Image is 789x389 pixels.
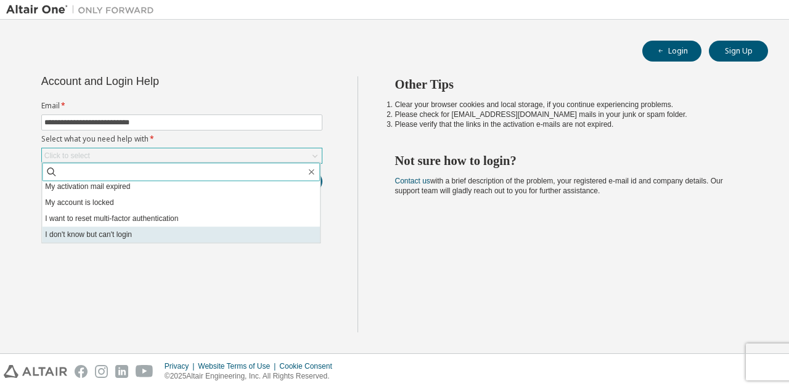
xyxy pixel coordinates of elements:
[395,177,430,185] a: Contact us
[395,177,723,195] span: with a brief description of the problem, your registered e-mail id and company details. Our suppo...
[41,134,322,144] label: Select what you need help with
[44,151,90,161] div: Click to select
[395,76,746,92] h2: Other Tips
[165,361,198,371] div: Privacy
[395,110,746,119] li: Please check for [EMAIL_ADDRESS][DOMAIN_NAME] mails in your junk or spam folder.
[42,148,322,163] div: Click to select
[95,365,108,378] img: instagram.svg
[4,365,67,378] img: altair_logo.svg
[642,41,701,62] button: Login
[6,4,160,16] img: Altair One
[115,365,128,378] img: linkedin.svg
[136,365,153,378] img: youtube.svg
[395,100,746,110] li: Clear your browser cookies and local storage, if you continue experiencing problems.
[41,101,322,111] label: Email
[395,119,746,129] li: Please verify that the links in the activation e-mails are not expired.
[395,153,746,169] h2: Not sure how to login?
[279,361,339,371] div: Cookie Consent
[709,41,768,62] button: Sign Up
[75,365,88,378] img: facebook.svg
[165,371,340,382] p: © 2025 Altair Engineering, Inc. All Rights Reserved.
[41,76,266,86] div: Account and Login Help
[198,361,279,371] div: Website Terms of Use
[42,178,320,194] li: My activation mail expired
